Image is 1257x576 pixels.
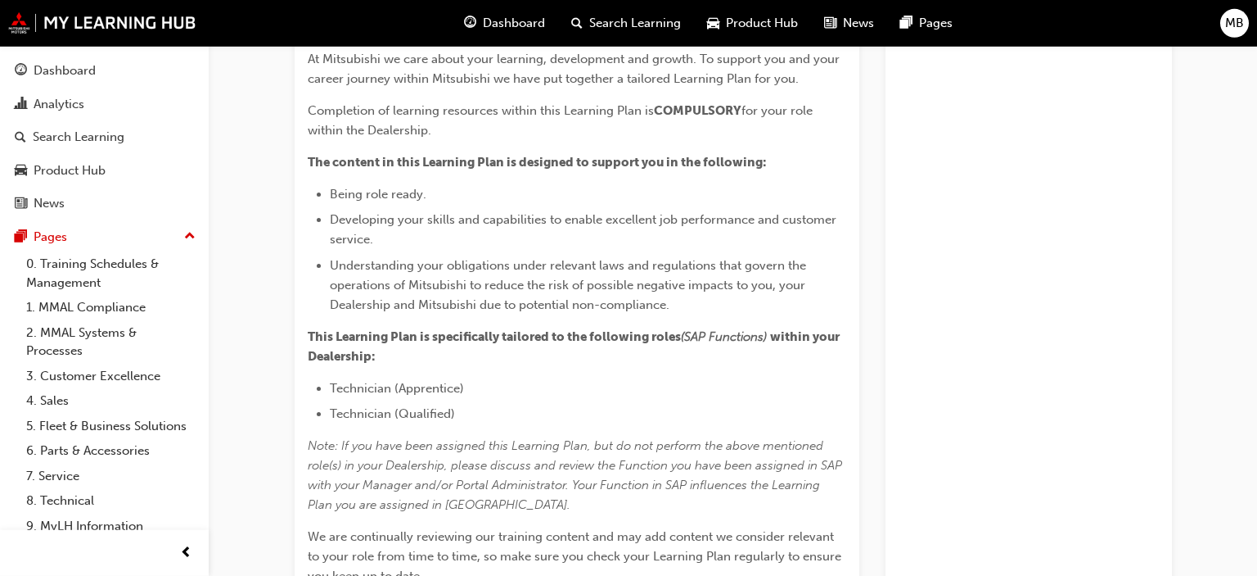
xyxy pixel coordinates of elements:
[308,103,816,138] span: for your role within the Dealership.
[15,64,27,79] span: guage-icon
[34,161,106,180] div: Product Hub
[34,228,67,247] div: Pages
[20,320,202,364] a: 2. MMAL Systems & Processes
[7,222,202,252] button: Pages
[20,514,202,539] a: 9. MyLH Information
[726,14,798,33] span: Product Hub
[330,406,455,421] span: Technician (Qualified)
[20,414,202,439] a: 5. Fleet & Business Solutions
[7,52,202,222] button: DashboardAnalyticsSearch LearningProduct HubNews
[843,14,874,33] span: News
[15,164,27,179] span: car-icon
[308,103,654,118] span: Completion of learning resources within this Learning Plan is
[558,7,694,40] a: search-iconSearch Learning
[180,543,192,564] span: prev-icon
[451,7,558,40] a: guage-iconDashboard
[20,364,202,389] a: 3. Customer Excellence
[184,226,196,247] span: up-icon
[15,230,27,245] span: pages-icon
[33,128,124,147] div: Search Learning
[919,14,953,33] span: Pages
[15,98,27,112] span: chart-icon
[464,13,476,34] span: guage-icon
[330,381,464,396] span: Technician (Apprentice)
[34,61,96,80] div: Dashboard
[20,295,202,320] a: 1. MMAL Compliance
[15,130,26,145] span: search-icon
[7,122,202,152] a: Search Learning
[811,7,887,40] a: news-iconNews
[330,212,840,247] span: Developing your skills and capabilities to enable excellent job performance and customer service.
[330,187,426,202] span: Being role ready.
[20,464,202,489] a: 7. Service
[20,252,202,295] a: 0. Training Schedules & Management
[308,438,845,512] span: Note: If you have been assigned this Learning Plan, but do not perform the above mentioned role(s...
[1225,14,1244,33] span: MB
[20,488,202,514] a: 8. Technical
[308,329,681,344] span: This Learning Plan is specifically tailored to the following roles
[7,156,202,186] a: Product Hub
[15,197,27,211] span: news-icon
[483,14,545,33] span: Dashboard
[20,438,202,464] a: 6. Parts & Accessories
[571,13,583,34] span: search-icon
[654,103,741,118] span: COMPULSORY
[308,155,767,170] span: The content in this Learning Plan is designed to support you in the following:
[824,13,836,34] span: news-icon
[707,13,719,34] span: car-icon
[20,388,202,414] a: 4. Sales
[681,329,767,344] span: (SAP Functions)
[1220,9,1249,38] button: MB
[308,52,843,86] span: At Mitsubishi we care about your learning, development and growth. To support you and your career...
[887,7,966,40] a: pages-iconPages
[34,194,65,213] div: News
[7,89,202,120] a: Analytics
[694,7,811,40] a: car-iconProduct Hub
[7,188,202,219] a: News
[330,258,809,312] span: Understanding your obligations under relevant laws and regulations that govern the operations of ...
[8,12,196,34] img: mmal
[308,329,842,364] span: within your Dealership:
[589,14,681,33] span: Search Learning
[34,95,84,114] div: Analytics
[900,13,912,34] span: pages-icon
[7,56,202,86] a: Dashboard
